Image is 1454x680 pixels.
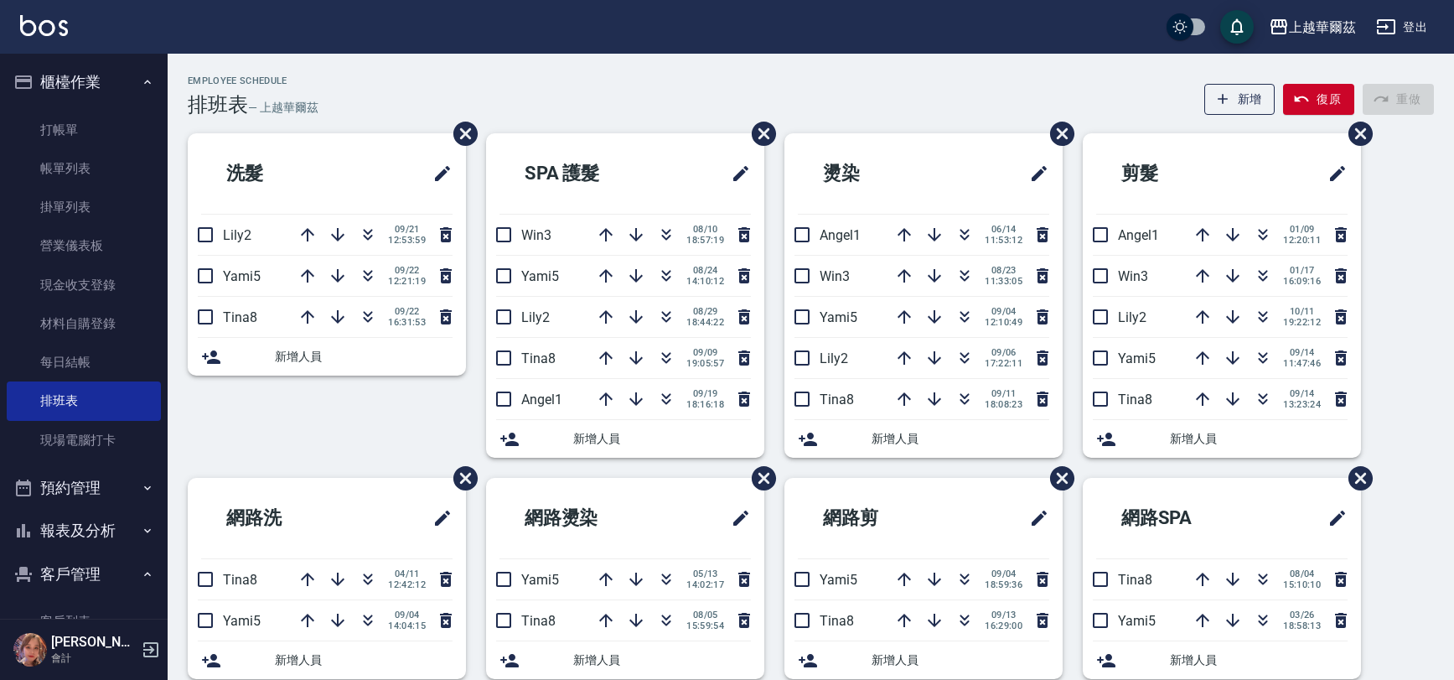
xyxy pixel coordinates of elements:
[7,553,161,596] button: 客戶管理
[985,235,1022,246] span: 11:53:12
[51,634,137,651] h5: [PERSON_NAME]
[985,358,1022,369] span: 17:22:11
[188,338,466,376] div: 新增人員
[985,610,1022,620] span: 09/13
[686,579,724,590] span: 14:02:17
[7,466,161,510] button: 預約管理
[1283,358,1321,369] span: 11:47:46
[686,347,724,358] span: 09/09
[1262,10,1363,44] button: 上越華爾茲
[388,620,426,631] span: 14:04:15
[1283,579,1321,590] span: 15:10:10
[1317,498,1348,538] span: 修改班表的標題
[7,343,161,382] a: 每日結帳
[275,651,453,669] span: 新增人員
[985,347,1022,358] span: 09/06
[223,572,257,588] span: Tina8
[201,488,365,548] h2: 網路洗
[1204,84,1275,115] button: 新增
[686,620,724,631] span: 15:59:54
[1283,568,1321,579] span: 08/04
[1083,641,1361,679] div: 新增人員
[820,268,850,284] span: Win3
[388,306,426,317] span: 09/22
[388,610,426,620] span: 09/04
[1283,610,1321,620] span: 03/26
[1118,613,1156,629] span: Yami5
[820,392,854,407] span: Tina8
[1283,399,1321,410] span: 13:23:24
[422,153,453,194] span: 修改班表的標題
[7,226,161,265] a: 營業儀表板
[985,620,1022,631] span: 16:29:00
[1283,84,1354,115] button: 復原
[985,224,1022,235] span: 06/14
[686,399,724,410] span: 18:16:18
[7,602,161,641] a: 客戶列表
[985,579,1022,590] span: 18:59:36
[486,420,764,458] div: 新增人員
[784,420,1063,458] div: 新增人員
[985,317,1022,328] span: 12:10:49
[51,651,137,666] p: 會計
[1118,392,1152,407] span: Tina8
[188,93,248,117] h3: 排班表
[388,235,426,246] span: 12:53:59
[1369,12,1434,43] button: 登出
[1317,153,1348,194] span: 修改班表的標題
[223,268,261,284] span: Yami5
[441,109,480,158] span: 刪除班表
[1283,306,1321,317] span: 10/11
[388,317,426,328] span: 16:31:53
[1289,17,1356,38] div: 上越華爾茲
[521,227,551,243] span: Win3
[686,306,724,317] span: 08/29
[573,651,751,669] span: 新增人員
[1019,498,1049,538] span: 修改班表的標題
[739,454,779,503] span: 刪除班表
[388,276,426,287] span: 12:21:19
[1170,651,1348,669] span: 新增人員
[1037,109,1077,158] span: 刪除班表
[7,421,161,459] a: 現場電腦打卡
[1019,153,1049,194] span: 修改班表的標題
[985,568,1022,579] span: 09/04
[422,498,453,538] span: 修改班表的標題
[820,309,857,325] span: Yami5
[686,568,724,579] span: 05/13
[248,99,318,117] h6: — 上越華爾茲
[798,143,952,204] h2: 燙染
[7,509,161,553] button: 報表及分析
[1283,224,1321,235] span: 01/09
[188,75,318,86] h2: Employee Schedule
[686,610,724,620] span: 08/05
[521,392,562,407] span: Angel1
[1283,276,1321,287] span: 16:09:16
[985,399,1022,410] span: 18:08:23
[1096,488,1267,548] h2: 網路SPA
[686,388,724,399] span: 09/19
[686,276,724,287] span: 14:10:12
[521,613,556,629] span: Tina8
[7,266,161,304] a: 現金收支登錄
[275,348,453,366] span: 新增人員
[686,265,724,276] span: 08/24
[1220,10,1254,44] button: save
[1283,620,1321,631] span: 18:58:13
[1283,317,1321,328] span: 19:22:12
[388,224,426,235] span: 09/21
[820,572,857,588] span: Yami5
[521,309,550,325] span: Lily2
[521,268,559,284] span: Yami5
[1170,430,1348,448] span: 新增人員
[13,633,47,667] img: Person
[1336,109,1375,158] span: 刪除班表
[686,224,724,235] span: 08/10
[573,430,751,448] span: 新增人員
[985,388,1022,399] span: 09/11
[1118,572,1152,588] span: Tina8
[1118,268,1148,284] span: Win3
[388,579,426,590] span: 12:42:12
[739,109,779,158] span: 刪除班表
[499,143,672,204] h2: SPA 護髮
